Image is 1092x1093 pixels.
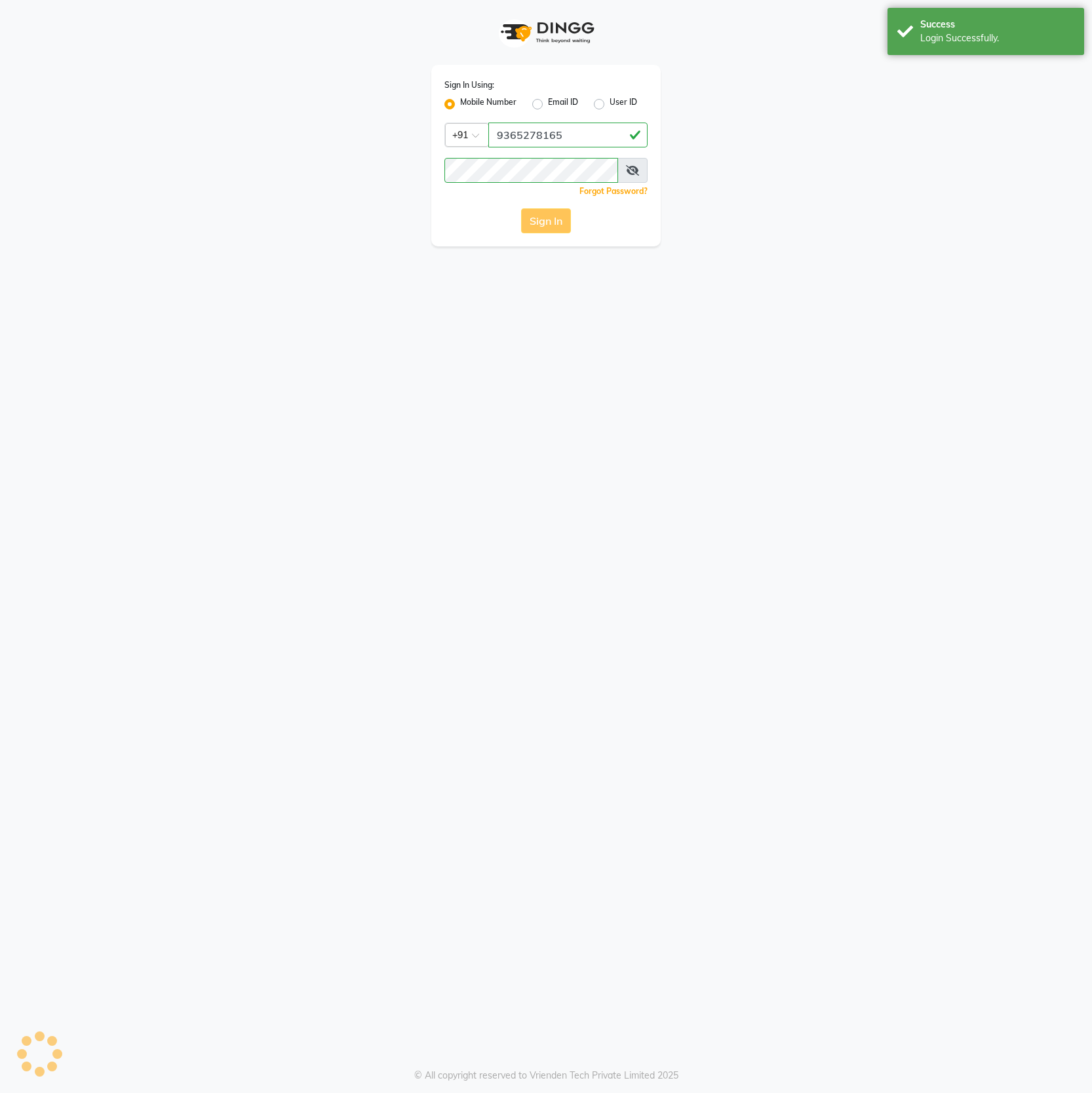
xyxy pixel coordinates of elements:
[579,186,648,196] a: Forgot Password?
[610,96,637,112] label: User ID
[488,123,648,147] input: Username
[920,18,1074,31] div: Success
[920,31,1074,45] div: Login Successfully.
[548,96,578,112] label: Email ID
[460,96,517,112] label: Mobile Number
[444,79,494,91] label: Sign In Using:
[494,13,598,52] img: logo1.svg
[444,158,618,183] input: Username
